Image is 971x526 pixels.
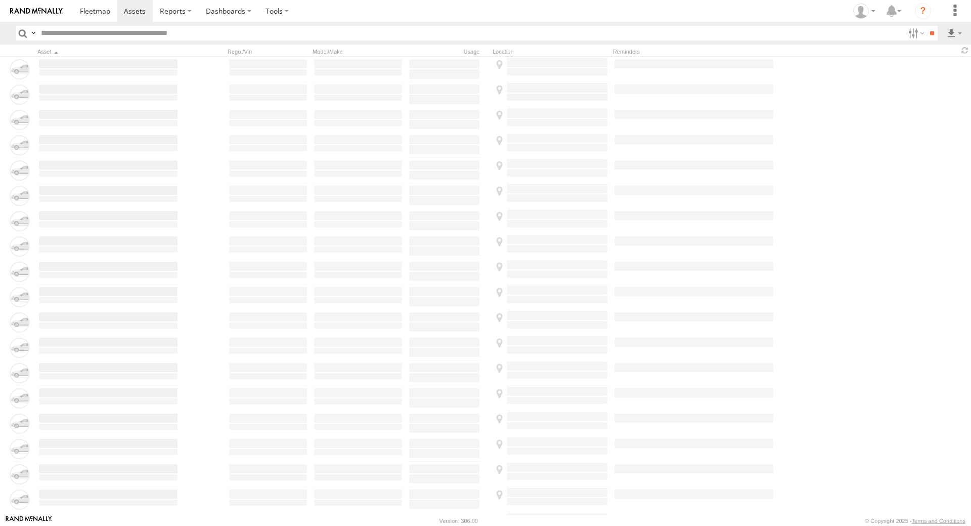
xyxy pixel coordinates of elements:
[865,518,965,524] div: © Copyright 2025 -
[439,518,478,524] div: Version: 306.00
[904,26,926,41] label: Search Filter Options
[850,4,879,19] div: Aaron Cluff
[228,48,308,55] div: Rego./Vin
[959,46,971,55] span: Refresh
[613,48,775,55] div: Reminders
[313,48,404,55] div: Model/Make
[912,518,965,524] a: Terms and Conditions
[408,48,489,55] div: Usage
[37,48,179,55] div: Click to Sort
[493,48,609,55] div: Location
[915,3,931,19] i: ?
[29,26,37,41] label: Search Query
[6,516,52,526] a: Visit our Website
[10,8,63,15] img: rand-logo.svg
[946,26,963,41] label: Export results as...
